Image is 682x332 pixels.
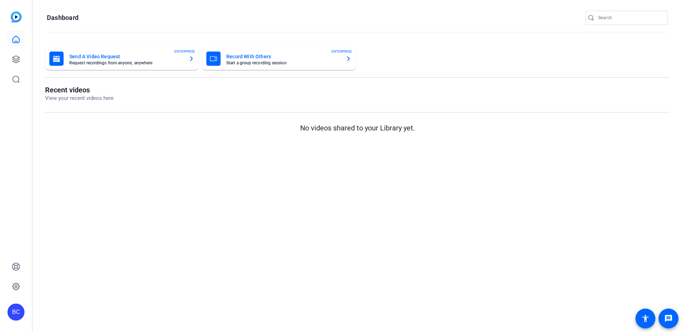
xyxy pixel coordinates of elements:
mat-card-title: Record With Others [226,52,340,61]
img: blue-gradient.svg [11,11,22,22]
button: Send A Video RequestRequest recordings from anyone, anywhereENTERPRISE [45,47,199,70]
div: BC [7,304,25,321]
mat-icon: message [664,314,673,323]
p: No videos shared to your Library yet. [45,123,670,133]
mat-icon: accessibility [641,314,650,323]
button: Record With OthersStart a group recording sessionENTERPRISE [202,47,356,70]
mat-card-subtitle: Request recordings from anyone, anywhere [69,61,183,65]
h1: Dashboard [47,14,79,22]
input: Search [598,14,662,22]
span: ENTERPRISE [174,49,195,54]
p: View your recent videos here [45,94,114,102]
mat-card-title: Send A Video Request [69,52,183,61]
h1: Recent videos [45,86,114,94]
mat-card-subtitle: Start a group recording session [226,61,340,65]
span: ENTERPRISE [331,49,352,54]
